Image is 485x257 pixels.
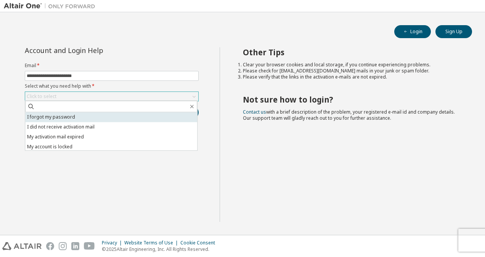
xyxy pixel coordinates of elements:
[102,240,124,246] div: Privacy
[243,109,266,115] a: Contact us
[243,95,459,104] h2: Not sure how to login?
[180,240,220,246] div: Cookie Consent
[25,92,198,101] div: Click to select
[25,112,197,122] li: I forgot my password
[4,2,99,10] img: Altair One
[71,242,79,250] img: linkedin.svg
[435,25,472,38] button: Sign Up
[25,47,164,53] div: Account and Login Help
[243,47,459,57] h2: Other Tips
[243,74,459,80] li: Please verify that the links in the activation e-mails are not expired.
[59,242,67,250] img: instagram.svg
[46,242,54,250] img: facebook.svg
[102,246,220,252] p: © 2025 Altair Engineering, Inc. All Rights Reserved.
[2,242,42,250] img: altair_logo.svg
[124,240,180,246] div: Website Terms of Use
[394,25,431,38] button: Login
[243,109,455,121] span: with a brief description of the problem, your registered e-mail id and company details. Our suppo...
[243,68,459,74] li: Please check for [EMAIL_ADDRESS][DOMAIN_NAME] mails in your junk or spam folder.
[25,63,199,69] label: Email
[84,242,95,250] img: youtube.svg
[27,93,56,100] div: Click to select
[25,83,199,89] label: Select what you need help with
[243,62,459,68] li: Clear your browser cookies and local storage, if you continue experiencing problems.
